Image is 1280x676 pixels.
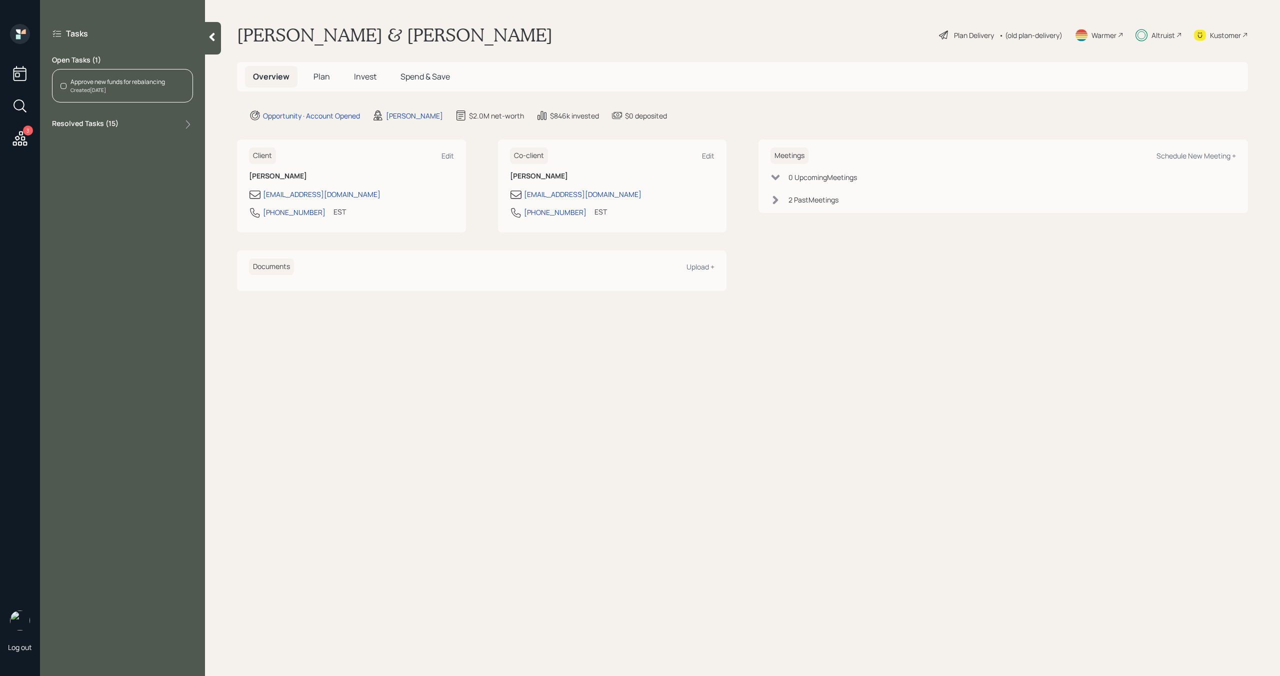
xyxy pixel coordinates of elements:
[1091,30,1116,40] div: Warmer
[1151,30,1175,40] div: Altruist
[469,110,524,121] div: $2.0M net-worth
[770,147,808,164] h6: Meetings
[249,172,454,180] h6: [PERSON_NAME]
[249,258,294,275] h6: Documents
[70,77,165,86] div: Approve new funds for rebalancing
[1210,30,1241,40] div: Kustomer
[550,110,599,121] div: $846k invested
[249,147,276,164] h6: Client
[10,610,30,630] img: michael-russo-headshot.png
[788,194,838,205] div: 2 Past Meeting s
[788,172,857,182] div: 0 Upcoming Meeting s
[594,206,607,217] div: EST
[263,207,325,217] div: [PHONE_NUMBER]
[702,151,714,160] div: Edit
[510,147,548,164] h6: Co-client
[954,30,994,40] div: Plan Delivery
[253,71,289,82] span: Overview
[354,71,376,82] span: Invest
[333,206,346,217] div: EST
[8,642,32,652] div: Log out
[524,189,641,199] div: [EMAIL_ADDRESS][DOMAIN_NAME]
[263,189,380,199] div: [EMAIL_ADDRESS][DOMAIN_NAME]
[313,71,330,82] span: Plan
[66,28,88,39] label: Tasks
[441,151,454,160] div: Edit
[999,30,1062,40] div: • (old plan-delivery)
[52,118,118,130] label: Resolved Tasks ( 15 )
[524,207,586,217] div: [PHONE_NUMBER]
[510,172,715,180] h6: [PERSON_NAME]
[70,86,165,94] div: Created [DATE]
[23,125,33,135] div: 3
[386,110,443,121] div: [PERSON_NAME]
[237,24,552,46] h1: [PERSON_NAME] & [PERSON_NAME]
[400,71,450,82] span: Spend & Save
[625,110,667,121] div: $0 deposited
[1156,151,1236,160] div: Schedule New Meeting +
[263,110,360,121] div: Opportunity · Account Opened
[52,55,193,65] label: Open Tasks ( 1 )
[686,262,714,271] div: Upload +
